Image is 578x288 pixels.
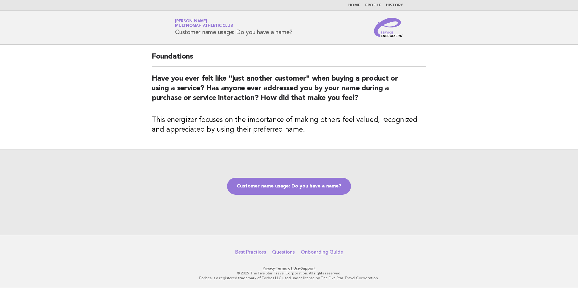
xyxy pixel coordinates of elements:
[276,266,300,270] a: Terms of Use
[227,178,351,195] a: Customer name usage: Do you have a name?
[365,4,381,7] a: Profile
[175,24,233,28] span: Multnomah Athletic Club
[104,271,474,276] p: © 2025 The Five Star Travel Corporation. All rights reserved.
[301,249,343,255] a: Onboarding Guide
[104,276,474,280] p: Forbes is a registered trademark of Forbes LLC used under license by The Five Star Travel Corpora...
[152,115,426,135] h3: This energizer focuses on the importance of making others feel valued, recognized and appreciated...
[386,4,403,7] a: History
[104,266,474,271] p: · ·
[348,4,360,7] a: Home
[152,52,426,67] h2: Foundations
[272,249,295,255] a: Questions
[175,19,233,28] a: [PERSON_NAME]Multnomah Athletic Club
[152,74,426,108] h2: Have you ever felt like "just another customer" when buying a product or using a service? Has any...
[263,266,275,270] a: Privacy
[301,266,316,270] a: Support
[175,20,293,35] h1: Customer name usage: Do you have a name?
[235,249,266,255] a: Best Practices
[374,18,403,37] img: Service Energizers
